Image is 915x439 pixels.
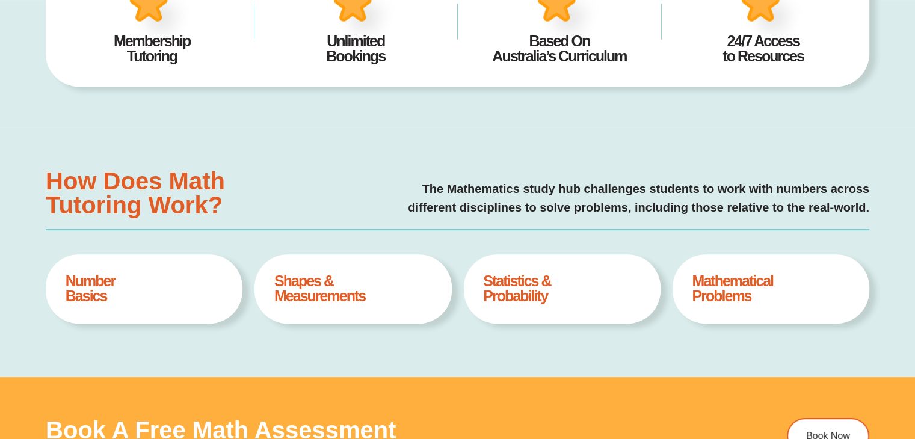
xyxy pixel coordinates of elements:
[483,274,641,304] h4: Statistics & Probability
[272,34,439,64] h4: Unlimited Bookings
[855,381,915,439] iframe: Chat Widget
[679,34,846,64] h4: 24/7 Access to Resources
[46,169,233,217] h3: How Does Math Tutoring Work?
[68,34,235,64] h4: Membership Tutoring
[307,1,324,18] button: Text
[245,180,869,217] p: The Mathematics study hub challenges students to work with numbers across different disciplines t...
[324,1,340,18] button: Draw
[476,34,643,64] h4: Based On Australia’s Curriculum
[274,274,432,304] h4: Shapes & Measurements
[692,274,849,304] h4: Mathematical Problems
[66,274,223,304] h4: Number Basics
[340,1,357,18] button: Add or edit images
[126,1,144,18] span: of ⁨0⁩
